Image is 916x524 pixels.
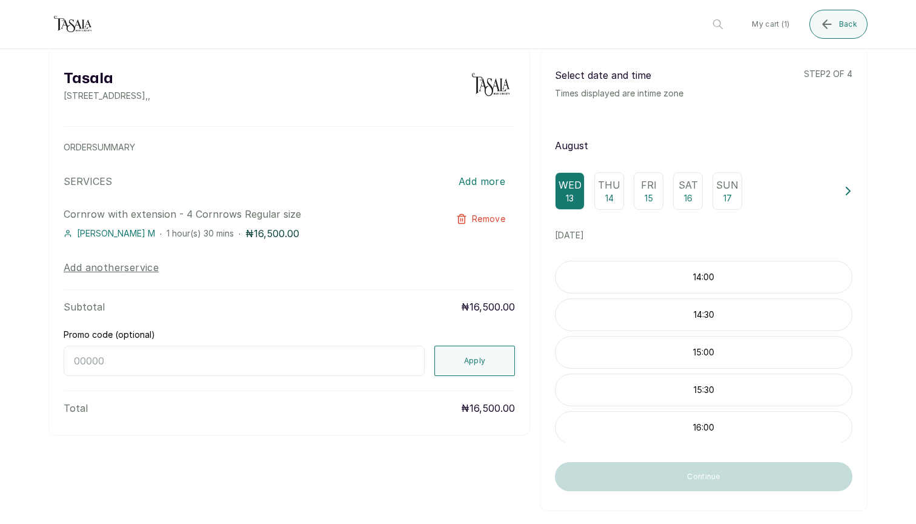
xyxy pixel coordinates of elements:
p: ORDER SUMMARY [64,141,515,153]
p: Sun [716,178,738,192]
img: business logo [48,12,97,36]
button: Remove [446,207,515,231]
label: Promo code (optional) [64,329,155,341]
button: Back [809,10,868,39]
p: Thu [598,178,620,192]
span: 1 hour(s) 30 mins [167,228,234,238]
p: Times displayed are in time zone [555,87,683,99]
p: 13 [566,192,574,204]
p: Subtotal [64,300,105,314]
p: ₦16,500.00 [461,401,515,415]
p: 14:00 [556,271,852,283]
p: Select date and time [555,68,683,82]
p: 14 [605,192,614,204]
p: 16:00 [556,422,852,434]
p: 15 [645,192,653,204]
button: Add more [449,168,515,195]
p: step 2 of 4 [804,68,852,80]
div: · · [64,226,425,241]
span: [PERSON_NAME] M [77,227,155,240]
p: ₦16,500.00 [245,226,299,241]
p: SERVICES [64,174,112,189]
p: Cornrow with extension - 4 Cornrows Regular size [64,207,425,221]
span: Back [839,19,857,29]
span: Remove [472,213,505,225]
p: [STREET_ADDRESS] , , [64,90,150,102]
p: 17 [723,192,732,204]
input: 00000 [64,346,425,376]
img: business logo [466,68,515,102]
p: [DATE] [555,229,852,241]
button: My cart (1) [742,10,799,39]
p: August [555,138,852,153]
p: 14:30 [556,309,852,321]
p: Total [64,401,88,415]
button: Add anotherservice [64,260,159,275]
button: Apply [434,346,516,376]
button: Continue [555,462,852,491]
p: 15:30 [556,384,852,396]
p: ₦16,500.00 [461,300,515,314]
p: Sat [679,178,698,192]
p: 16 [684,192,692,204]
p: Fri [641,178,657,192]
p: 15:00 [556,346,852,358]
p: Wed [559,178,582,192]
h2: Tasala [64,68,150,90]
